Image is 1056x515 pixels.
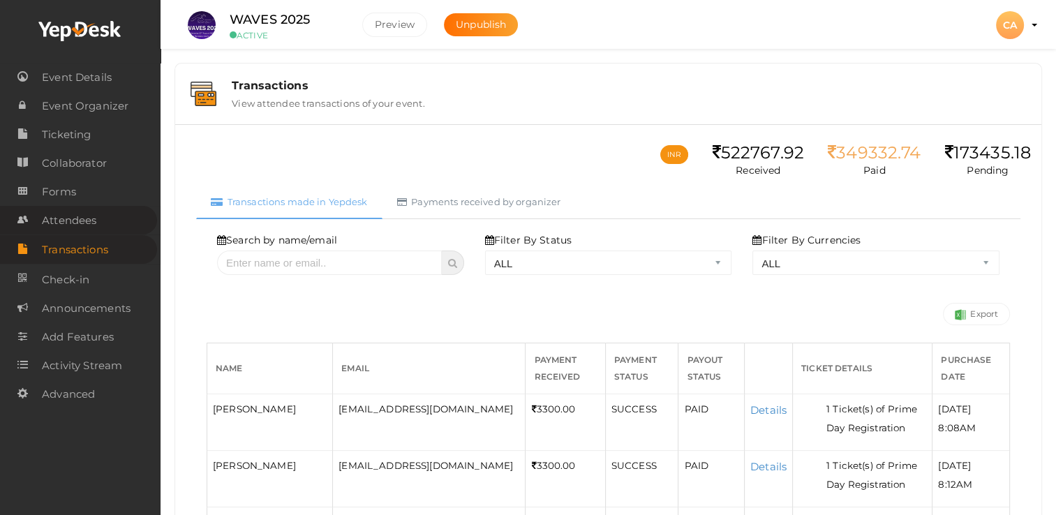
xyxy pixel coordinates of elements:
span: Event Organizer [42,92,128,120]
span: Announcements [42,294,131,322]
span: SUCCESS [611,460,657,471]
th: Payment Status [605,343,678,394]
small: ACTIVE [230,30,341,40]
span: Collaborator [42,149,107,177]
img: Success [955,309,966,320]
span: Forms [42,178,76,206]
span: [EMAIL_ADDRESS][DOMAIN_NAME] [339,403,513,415]
span: 3300.00 [531,460,575,471]
span: SUCCESS [611,403,657,415]
a: Details [750,403,787,417]
th: Purchase Date [932,343,1010,394]
label: WAVES 2025 [230,10,310,30]
span: Transactions [42,236,108,264]
div: 522767.92 [713,143,804,163]
a: Transactions View attendee transactions of your event. [182,98,1034,112]
span: Check-in [42,266,89,294]
button: CA [992,10,1028,40]
label: View attendee transactions of your event. [232,92,425,109]
th: Ticket Details [793,343,932,394]
button: Unpublish [444,13,518,36]
span: Activity Stream [42,352,122,380]
th: Payment Received [526,343,605,394]
div: Transactions [232,79,1026,92]
span: [EMAIL_ADDRESS][DOMAIN_NAME] [339,460,513,471]
td: PAID [678,450,745,507]
p: Received [713,163,804,177]
span: Ticketing [42,121,91,149]
label: Filter By Status [485,233,572,247]
td: PAID [678,394,745,450]
label: Filter By Currencies [752,233,861,247]
span: Event Details [42,64,112,91]
p: Pending [945,163,1031,177]
th: Email [333,343,526,394]
span: 3300.00 [531,403,575,415]
profile-pic: CA [996,19,1024,31]
li: 1 Ticket(s) of Prime Day Registration [826,400,926,438]
input: Enter name or email.. [217,251,442,275]
button: INR [660,145,688,164]
a: Payments received by organizer [382,185,576,219]
span: Unpublish [456,18,506,31]
a: Details [750,460,787,473]
span: Add Features [42,323,114,351]
a: Export [943,303,1010,325]
a: Transactions made in Yepdesk [196,185,382,219]
th: Payout Status [678,343,745,394]
div: 173435.18 [945,143,1031,163]
label: Search by name/email [217,233,337,247]
span: [DATE] 8:12AM [938,460,972,490]
li: 1 Ticket(s) of Prime Day Registration [826,456,926,494]
img: bank-details.svg [191,82,216,106]
span: Attendees [42,207,96,234]
button: Preview [362,13,427,37]
img: S4WQAGVX_small.jpeg [188,11,216,39]
span: [PERSON_NAME] [213,403,296,415]
div: CA [996,11,1024,39]
span: [DATE] 8:08AM [938,403,976,433]
span: [PERSON_NAME] [213,460,296,471]
div: 349332.74 [828,143,921,163]
p: Paid [828,163,921,177]
span: Advanced [42,380,95,408]
th: Name [207,343,333,394]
